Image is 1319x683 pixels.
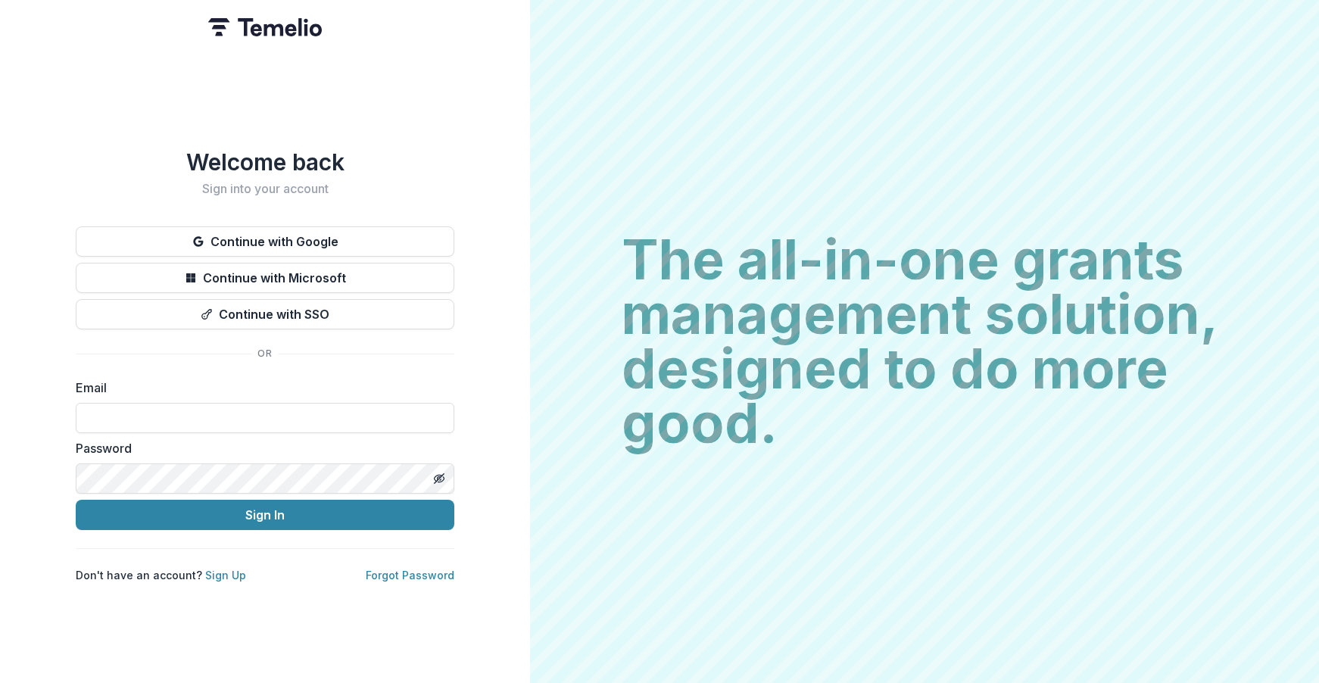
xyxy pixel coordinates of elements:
[205,569,246,582] a: Sign Up
[76,182,454,196] h2: Sign into your account
[76,379,445,397] label: Email
[76,263,454,293] button: Continue with Microsoft
[76,567,246,583] p: Don't have an account?
[76,439,445,457] label: Password
[76,500,454,530] button: Sign In
[427,466,451,491] button: Toggle password visibility
[76,299,454,329] button: Continue with SSO
[208,18,322,36] img: Temelio
[366,569,454,582] a: Forgot Password
[76,148,454,176] h1: Welcome back
[76,226,454,257] button: Continue with Google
